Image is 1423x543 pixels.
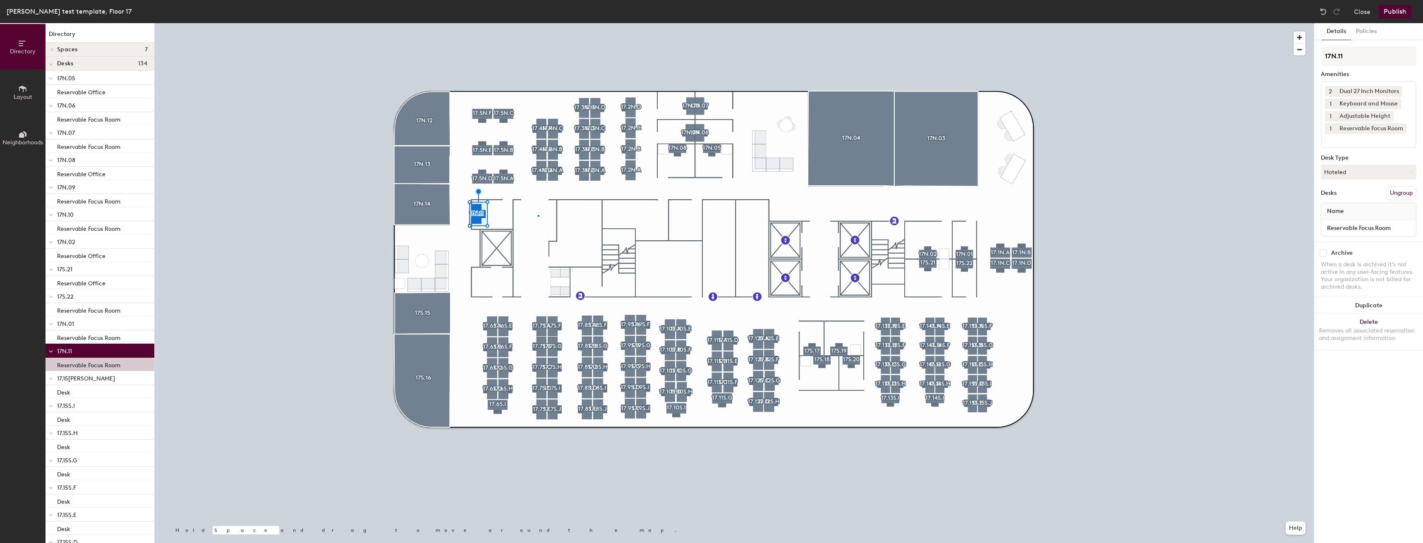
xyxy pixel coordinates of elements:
input: Unnamed desk [1323,222,1414,234]
p: Reservable Focus Room [57,223,120,232]
span: 17.15S.G [57,457,77,464]
div: Keyboard and Mouse [1336,98,1401,109]
span: Directory [10,48,36,55]
span: 7 [145,46,148,53]
span: 1 [1330,100,1332,108]
button: Policies [1351,23,1382,40]
img: Redo [1332,7,1341,16]
span: 17S.21 [57,266,72,273]
div: Adjustable Height [1336,111,1394,122]
div: Removes all associated reservation and assignment information [1319,327,1418,342]
button: 1 [1325,123,1336,134]
span: Layout [14,93,32,100]
p: Desk [57,469,70,478]
p: Desk [57,496,70,505]
span: Desks [57,60,73,67]
p: Desk [57,523,70,533]
button: Hoteled [1321,165,1416,179]
button: 1 [1325,111,1336,122]
span: 17N.11 [57,348,72,355]
button: DeleteRemoves all associated reservation and assignment information [1314,314,1423,350]
button: 2 [1325,86,1336,97]
div: Desks [1321,190,1337,196]
span: 17N.07 [57,129,75,136]
p: Reservable Focus Room [57,305,120,314]
button: Duplicate [1314,297,1423,314]
span: 17N.10 [57,211,74,218]
span: 134 [138,60,148,67]
span: 17.15S.I [57,402,75,409]
span: Spaces [57,46,78,53]
span: 17N.01 [57,321,74,328]
button: Close [1354,5,1370,18]
p: Desk [57,387,70,396]
div: Archive [1331,250,1353,256]
button: Details [1322,23,1351,40]
p: Reservable Office [57,168,105,178]
button: Help [1286,521,1306,535]
span: 1 [1330,112,1332,121]
span: 17N.02 [57,239,75,246]
span: 17N.09 [57,184,75,191]
p: Reservable Focus Room [57,332,120,342]
span: 17.15S.E [57,512,77,519]
p: Desk [57,414,70,423]
span: 17.15S.H [57,430,78,437]
span: 17N.06 [57,102,75,109]
span: 17N.05 [57,75,75,82]
p: Reservable Office [57,86,105,96]
button: Publish [1379,5,1411,18]
p: Reservable Focus Room [57,141,120,151]
span: 17.15S.F [57,484,76,491]
span: 1 [1330,124,1332,133]
div: Desk Type [1321,155,1416,161]
h1: Directory [46,30,154,43]
p: Reservable Office [57,277,105,287]
span: Name [1323,204,1348,219]
div: Amenities [1321,71,1416,78]
p: Reservable Focus Room [57,196,120,205]
div: Reservable Focus Room [1336,123,1406,134]
div: When a desk is archived it's not active in any user-facing features. Your organization is not bil... [1321,261,1416,291]
img: Undo [1319,7,1327,16]
p: Desk [57,441,70,451]
span: 17.15[PERSON_NAME] [57,375,115,382]
div: Dual 27 Inch Monitors [1336,86,1402,97]
span: 17S.22 [57,293,74,300]
span: Neighborhoods [2,139,43,146]
div: [PERSON_NAME] test template, Floor 17 [7,6,132,17]
button: 1 [1325,98,1336,109]
span: 2 [1329,87,1332,96]
span: 17N.08 [57,157,75,164]
p: Reservable Office [57,250,105,260]
button: Ungroup [1386,186,1416,200]
p: Reservable Focus Room [57,114,120,123]
p: Reservable Focus Room [57,359,120,369]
